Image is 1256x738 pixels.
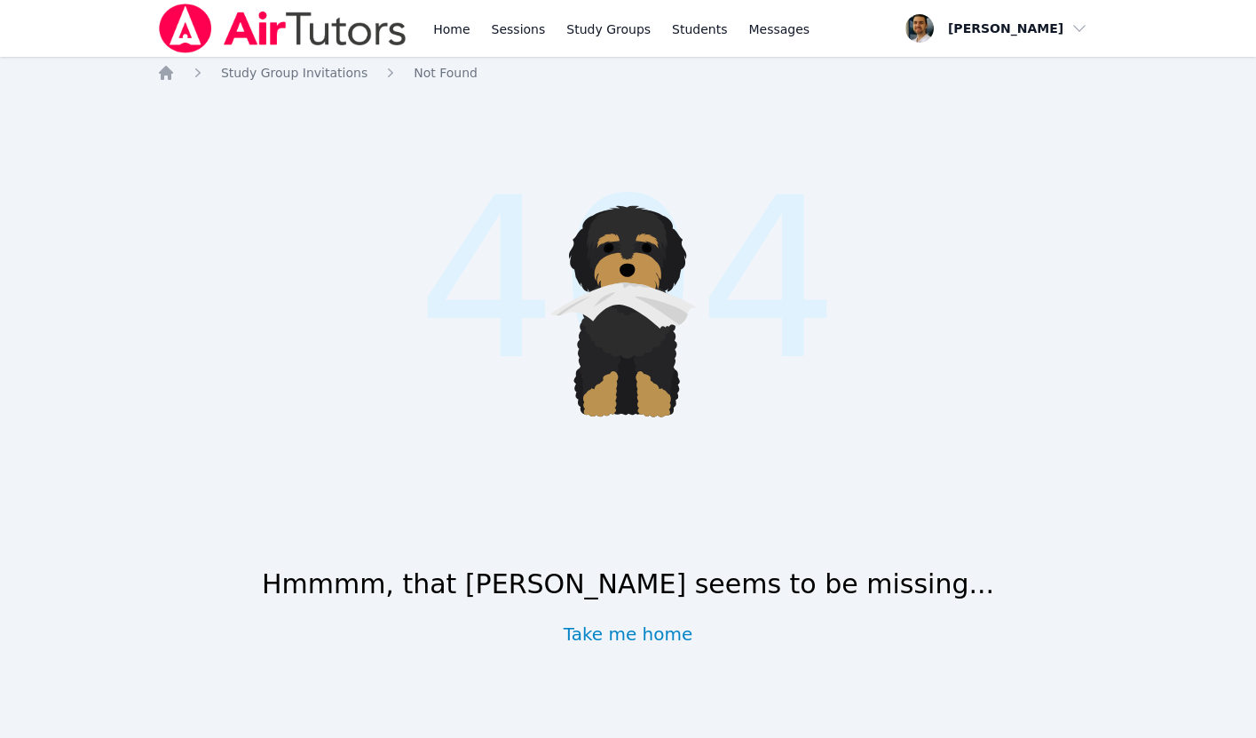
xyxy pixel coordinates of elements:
span: 404 [417,115,840,447]
span: Study Group Invitations [221,66,367,80]
a: Study Group Invitations [221,64,367,82]
span: Not Found [414,66,478,80]
img: Air Tutors [157,4,408,53]
span: Messages [749,20,810,38]
nav: Breadcrumb [157,64,1099,82]
a: Not Found [414,64,478,82]
h1: Hmmmm, that [PERSON_NAME] seems to be missing... [262,568,994,600]
a: Take me home [564,622,693,647]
